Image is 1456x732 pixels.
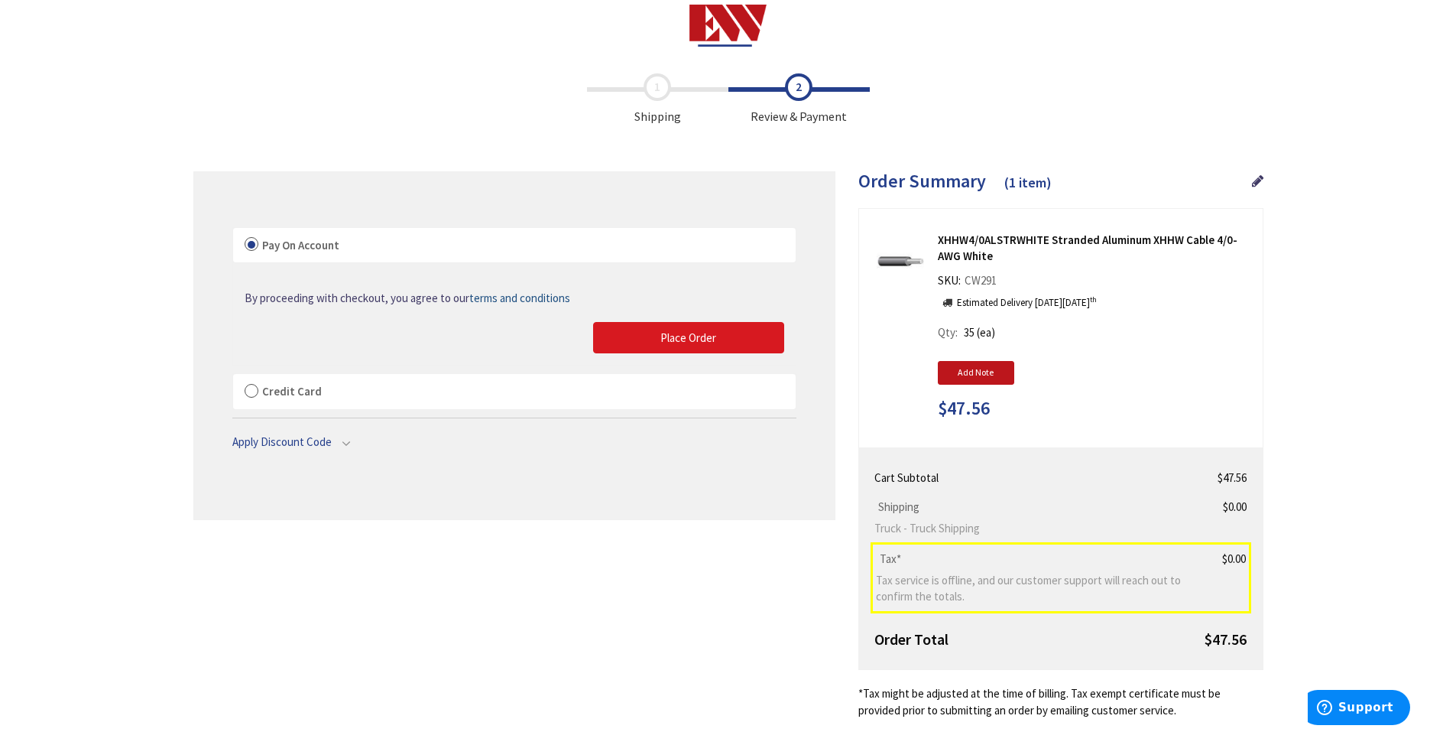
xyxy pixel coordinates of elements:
span: $0.00 [1222,551,1246,566]
span: Pay On Account [262,238,339,252]
span: Tax service is offline, and our customer support will reach out to confirm the totals. [876,572,1193,605]
span: $47.56 [1205,630,1247,649]
span: $47.56 [1218,470,1247,485]
strong: XHHW4/0ALSTRWHITE Stranded Aluminum XHHW Cable 4/0-AWG White [938,232,1251,265]
button: Place Order [593,322,784,354]
span: Shipping [587,73,728,125]
img: XHHW4/0ALSTRWHITE Stranded Aluminum XHHW Cable 4/0-AWG White [877,238,924,285]
span: (1 item) [1004,174,1052,191]
span: 35 [964,325,974,340]
span: Review & Payment [728,73,870,125]
img: Electrical Wholesalers, Inc. [689,5,767,47]
span: $47.56 [938,399,990,418]
div: SKU: [938,272,1000,294]
span: By proceeding with checkout, you agree to our [245,291,570,305]
span: Shipping [874,499,923,514]
sup: th [1090,294,1097,304]
strong: Order Total [874,630,949,649]
iframe: Opens a widget where you can find more information [1308,690,1410,728]
span: Truck - Truck Shipping [874,520,1192,536]
span: Order Summary [858,169,986,193]
span: CW291 [961,273,1000,288]
a: By proceeding with checkout, you agree to ourterms and conditions [245,290,570,306]
span: terms and conditions [469,291,570,305]
p: Estimated Delivery [DATE][DATE] [957,296,1097,311]
span: Place Order [660,330,716,345]
span: Qty [938,325,955,340]
span: $0.00 [1223,499,1247,514]
span: Credit Card [262,384,322,399]
th: Cart Subtotal [871,464,1198,492]
: *Tax might be adjusted at the time of billing. Tax exempt certificate must be provided prior to s... [858,685,1263,718]
span: (ea) [977,325,995,340]
span: Apply Discount Code [232,434,332,449]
